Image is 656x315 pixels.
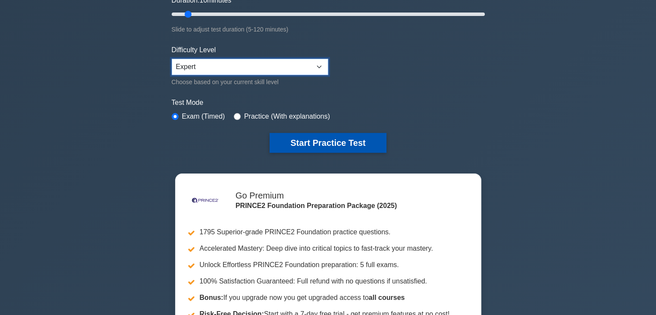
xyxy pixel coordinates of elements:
label: Exam (Timed) [182,111,225,122]
label: Difficulty Level [172,45,216,55]
button: Start Practice Test [270,133,386,153]
div: Choose based on your current skill level [172,77,328,87]
label: Test Mode [172,98,485,108]
div: Slide to adjust test duration (5-120 minutes) [172,24,485,35]
label: Practice (With explanations) [244,111,330,122]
